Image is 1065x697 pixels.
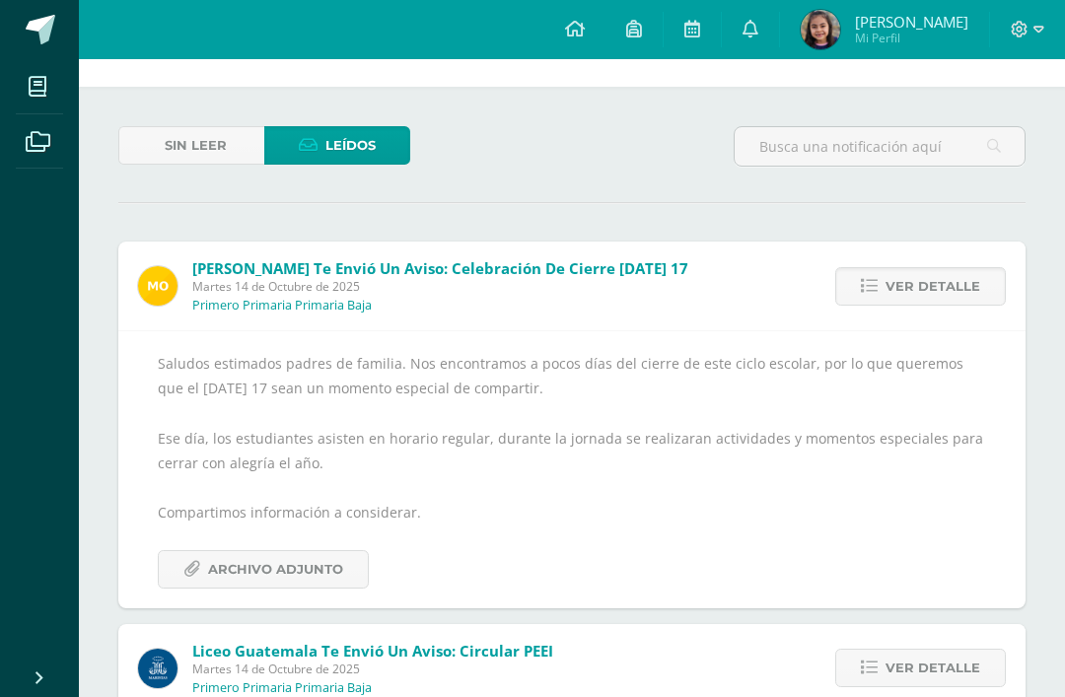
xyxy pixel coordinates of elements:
img: 4679c9c19acd2f2425bfd4ab82824cc9.png [138,266,177,306]
span: [PERSON_NAME] te envió un aviso: Celebración de cierre [DATE] 17 [192,258,688,278]
span: [PERSON_NAME] [855,12,968,32]
span: Sin leer [165,127,227,164]
input: Busca una notificación aquí [735,127,1025,166]
span: Martes 14 de Octubre de 2025 [192,661,553,677]
img: b41cd0bd7c5dca2e84b8bd7996f0ae72.png [138,649,177,688]
span: Ver detalle [886,650,980,686]
a: Archivo Adjunto [158,550,369,589]
span: Archivo Adjunto [208,551,343,588]
span: Ver detalle [886,268,980,305]
p: Primero Primaria Primaria Baja [192,298,372,314]
span: Mi Perfil [855,30,968,46]
img: c775add7dc6792c23dd87ebccd1d30af.png [801,10,840,49]
a: Leídos [264,126,410,165]
span: Martes 14 de Octubre de 2025 [192,278,688,295]
span: Leídos [325,127,376,164]
span: Liceo Guatemala te envió un aviso: Circular PEEI [192,641,553,661]
div: Saludos estimados padres de familia. Nos encontramos a pocos días del cierre de este ciclo escola... [158,351,986,589]
p: Primero Primaria Primaria Baja [192,680,372,696]
a: Sin leer [118,126,264,165]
